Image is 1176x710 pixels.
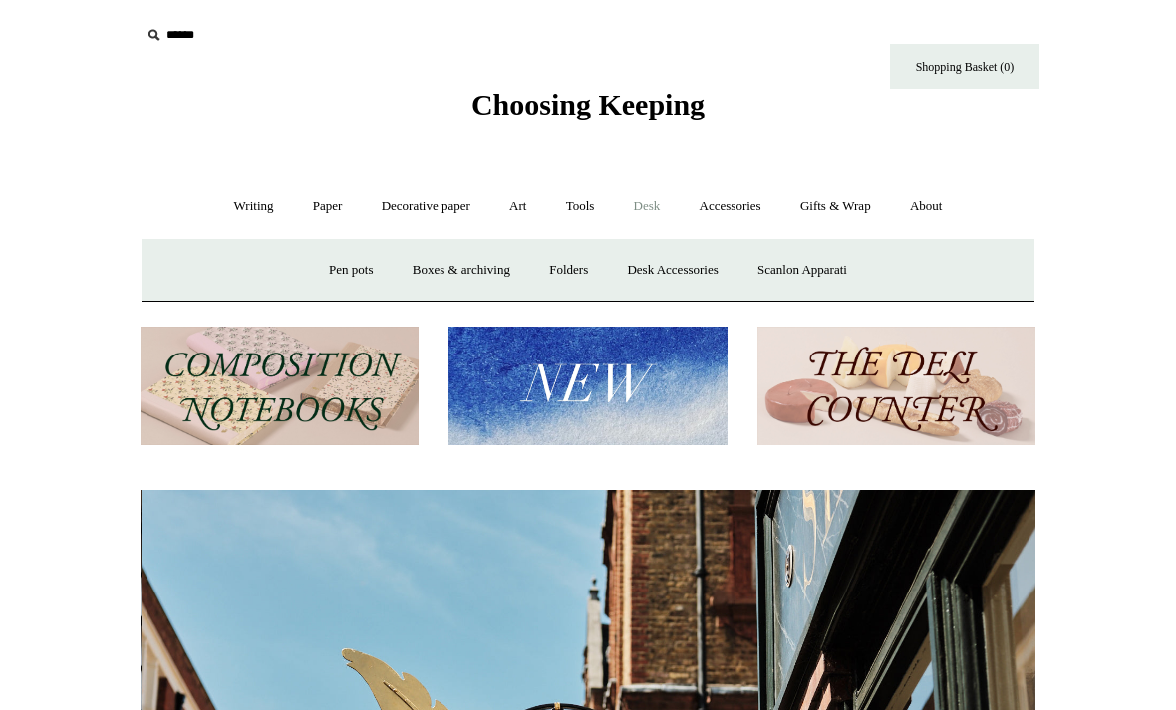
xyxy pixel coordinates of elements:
a: Desk Accessories [609,244,735,297]
a: Scanlon Apparati [739,244,865,297]
a: Pen pots [311,244,391,297]
a: Writing [216,180,292,233]
a: Paper [295,180,361,233]
a: Accessories [682,180,779,233]
a: Tools [548,180,613,233]
img: The Deli Counter [757,327,1035,445]
a: Folders [531,244,606,297]
a: About [892,180,961,233]
a: Art [491,180,544,233]
a: Gifts & Wrap [782,180,889,233]
a: Shopping Basket (0) [890,44,1039,89]
a: Choosing Keeping [471,104,705,118]
img: 202302 Composition ledgers.jpg__PID:69722ee6-fa44-49dd-a067-31375e5d54ec [141,327,419,445]
a: Desk [616,180,679,233]
img: New.jpg__PID:f73bdf93-380a-4a35-bcfe-7823039498e1 [448,327,727,445]
span: Choosing Keeping [471,88,705,120]
a: Decorative paper [364,180,488,233]
a: Boxes & archiving [395,244,528,297]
